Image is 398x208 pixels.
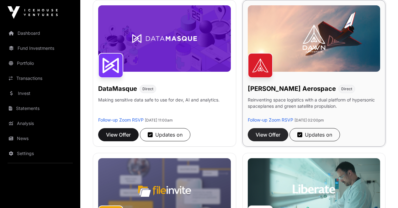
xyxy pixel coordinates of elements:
a: Fund Investments [5,41,75,55]
a: Portfolio [5,56,75,70]
span: Direct [142,86,153,91]
button: Updates on [289,128,340,141]
img: Icehouse Ventures Logo [8,6,58,19]
p: Making sensitive data safe to use for dev, AI and analytics. [98,97,220,117]
a: News [5,132,75,145]
img: Dawn-Banner.jpg [248,5,380,71]
a: Analysis [5,117,75,130]
a: Follow-up Zoom RSVP [248,117,293,122]
a: Transactions [5,71,75,85]
div: Updates on [148,131,183,138]
span: [DATE] 02:00pm [295,118,324,122]
button: View Offer [98,128,139,141]
a: Settings [5,147,75,160]
img: DataMasque-Banner.jpg [98,5,231,71]
span: View Offer [256,131,280,138]
img: DataMasque [98,53,123,78]
button: View Offer [248,128,288,141]
a: Dashboard [5,26,75,40]
span: Direct [341,86,352,91]
iframe: Chat Widget [367,178,398,208]
a: Statements [5,101,75,115]
a: Invest [5,86,75,100]
h1: DataMasque [98,84,137,93]
a: Follow-up Zoom RSVP [98,117,144,122]
span: View Offer [106,131,131,138]
button: Updates on [140,128,190,141]
h1: [PERSON_NAME] Aerospace [248,84,336,93]
p: Reinventing space logistics with a dual platform of hypersonic spaceplanes and green satellite pr... [248,97,380,117]
img: Dawn Aerospace [248,53,273,78]
div: Updates on [297,131,332,138]
span: [DATE] 11:00am [145,118,173,122]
